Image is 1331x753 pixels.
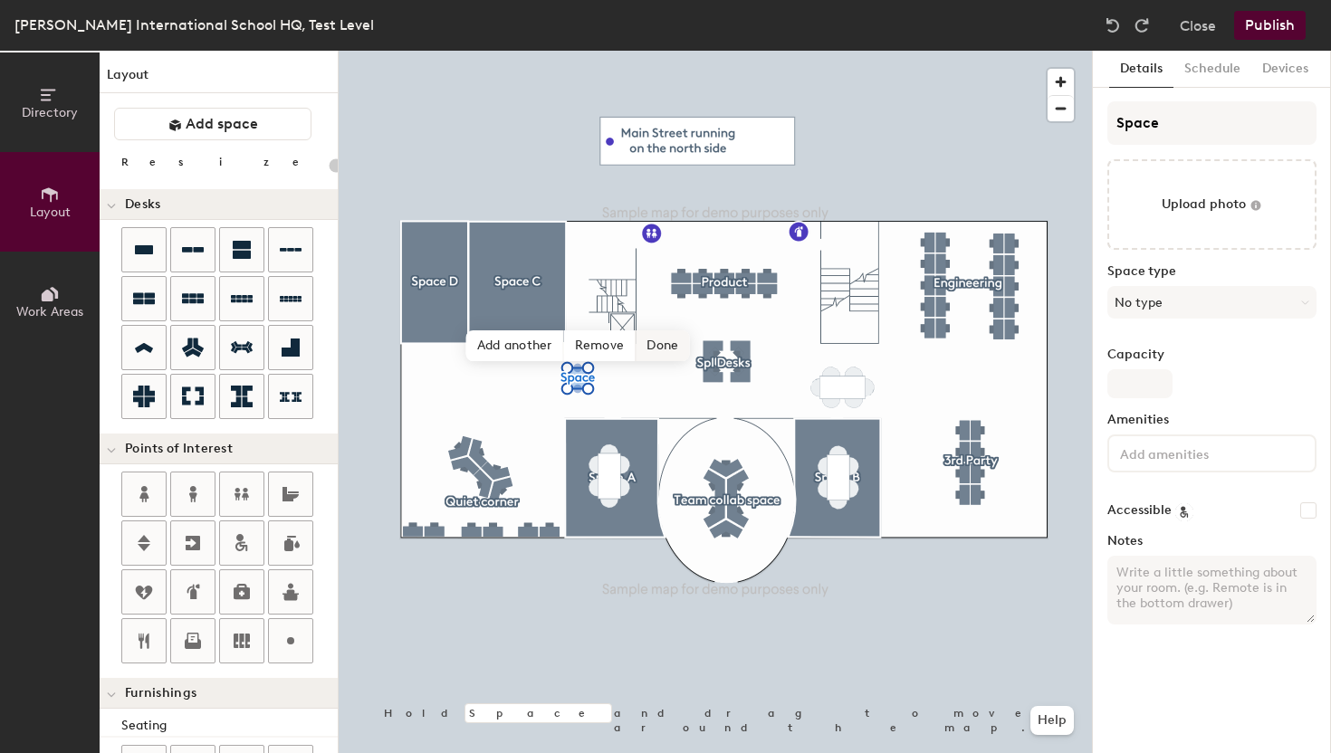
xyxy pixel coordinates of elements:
[1107,503,1172,518] label: Accessible
[114,108,311,140] button: Add space
[466,330,564,361] span: Add another
[121,155,321,169] div: Resize
[125,442,233,456] span: Points of Interest
[1107,286,1317,319] button: No type
[14,14,374,36] div: [PERSON_NAME] International School HQ, Test Level
[1116,442,1279,463] input: Add amenities
[1109,51,1173,88] button: Details
[1107,534,1317,548] label: Notes
[186,115,258,133] span: Add space
[1030,706,1074,735] button: Help
[121,716,338,736] div: Seating
[1104,16,1122,34] img: Undo
[1173,51,1251,88] button: Schedule
[564,330,637,361] span: Remove
[636,330,689,361] span: Done
[1107,264,1317,279] label: Space type
[22,105,78,120] span: Directory
[1234,11,1306,40] button: Publish
[100,65,338,93] h1: Layout
[30,205,71,220] span: Layout
[1107,413,1317,427] label: Amenities
[1133,16,1151,34] img: Redo
[1251,51,1319,88] button: Devices
[125,686,196,701] span: Furnishings
[1107,159,1317,250] button: Upload photo
[1180,11,1216,40] button: Close
[16,304,83,319] span: Work Areas
[125,197,160,212] span: Desks
[1107,348,1317,362] label: Capacity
